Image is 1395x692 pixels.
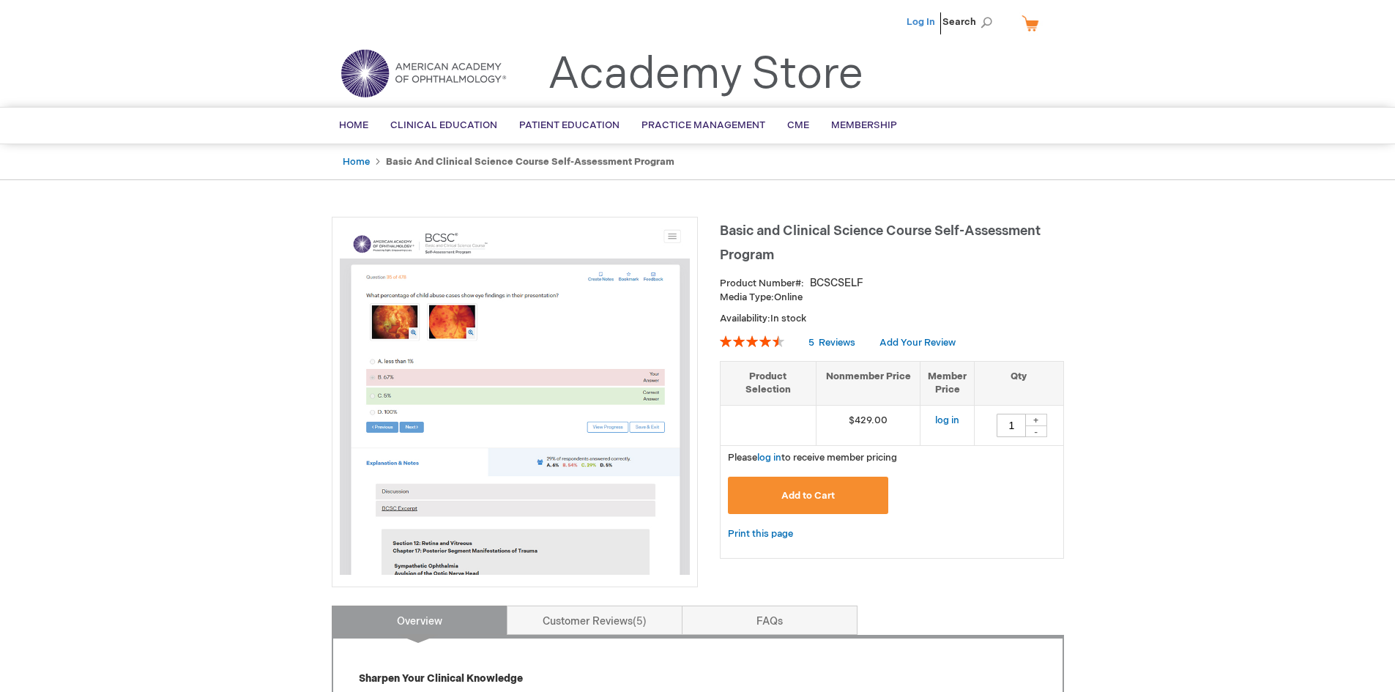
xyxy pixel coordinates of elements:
[935,414,959,426] a: log in
[879,337,956,349] a: Add Your Review
[339,119,368,131] span: Home
[721,361,816,405] th: Product Selection
[728,477,889,514] button: Add to Cart
[819,337,855,349] span: Reviews
[816,361,920,405] th: Nonmember Price
[770,313,806,324] span: In stock
[720,223,1041,263] span: Basic and Clinical Science Course Self-Assessment Program
[810,276,863,291] div: BCSCSELF
[907,16,935,28] a: Log In
[920,361,975,405] th: Member Price
[682,606,858,635] a: FAQs
[720,312,1064,326] p: Availability:
[728,525,793,543] a: Print this page
[720,278,804,289] strong: Product Number
[548,48,863,101] a: Academy Store
[975,361,1063,405] th: Qty
[519,119,620,131] span: Patient Education
[942,7,998,37] span: Search
[808,337,814,349] span: 5
[720,291,774,303] strong: Media Type:
[720,291,1064,305] p: Online
[816,405,920,445] td: $429.00
[390,119,497,131] span: Clinical Education
[1025,425,1047,437] div: -
[757,452,781,464] a: log in
[386,156,674,168] strong: Basic and Clinical Science Course Self-Assessment Program
[641,119,765,131] span: Practice Management
[633,615,647,628] span: 5
[831,119,897,131] span: Membership
[359,672,523,685] strong: Sharpen Your Clinical Knowledge
[1025,414,1047,426] div: +
[720,335,784,347] div: 92%
[781,490,835,502] span: Add to Cart
[332,606,507,635] a: Overview
[997,414,1026,437] input: Qty
[728,452,897,464] span: Please to receive member pricing
[340,225,690,575] img: Basic and Clinical Science Course Self-Assessment Program
[507,606,682,635] a: Customer Reviews5
[343,156,370,168] a: Home
[808,337,858,349] a: 5 Reviews
[787,119,809,131] span: CME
